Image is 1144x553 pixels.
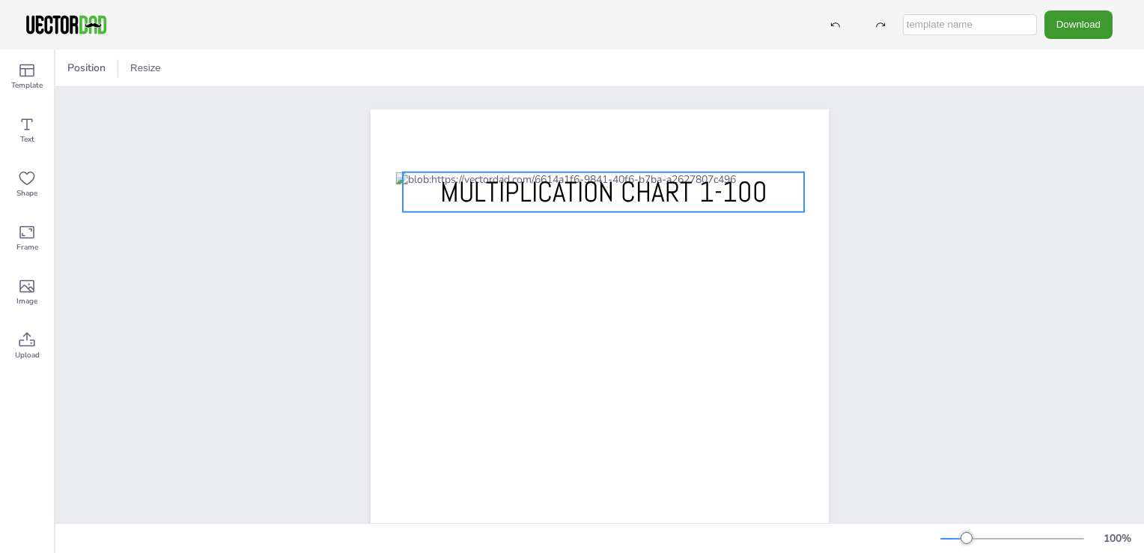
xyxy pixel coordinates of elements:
[20,133,34,145] span: Text
[1099,531,1135,546] div: 100 %
[24,13,109,36] img: VectorDad-1.png
[124,56,167,80] button: Resize
[15,349,40,361] span: Upload
[903,14,1037,35] input: template name
[11,79,43,91] span: Template
[16,187,37,199] span: Shape
[16,295,37,307] span: Image
[1044,10,1113,38] button: Download
[440,174,767,210] span: MULTIPLICATION CHART 1-100
[16,241,38,253] span: Frame
[64,61,109,75] span: Position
